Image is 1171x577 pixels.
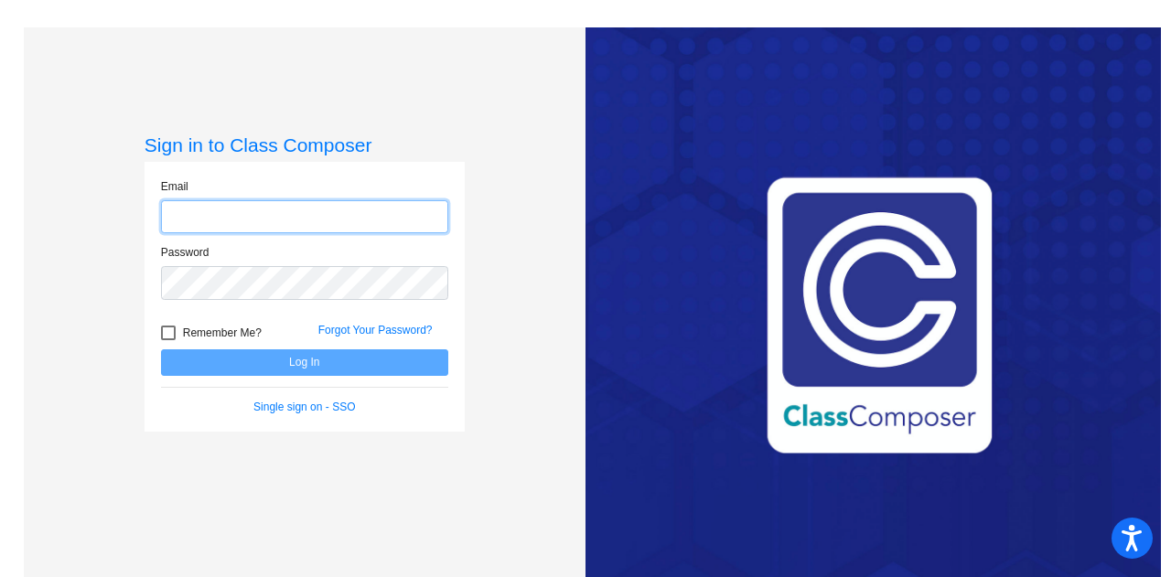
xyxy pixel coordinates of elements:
[183,322,262,344] span: Remember Me?
[318,324,433,337] a: Forgot Your Password?
[161,349,448,376] button: Log In
[161,178,188,195] label: Email
[145,134,465,156] h3: Sign in to Class Composer
[161,244,209,261] label: Password
[253,401,355,413] a: Single sign on - SSO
